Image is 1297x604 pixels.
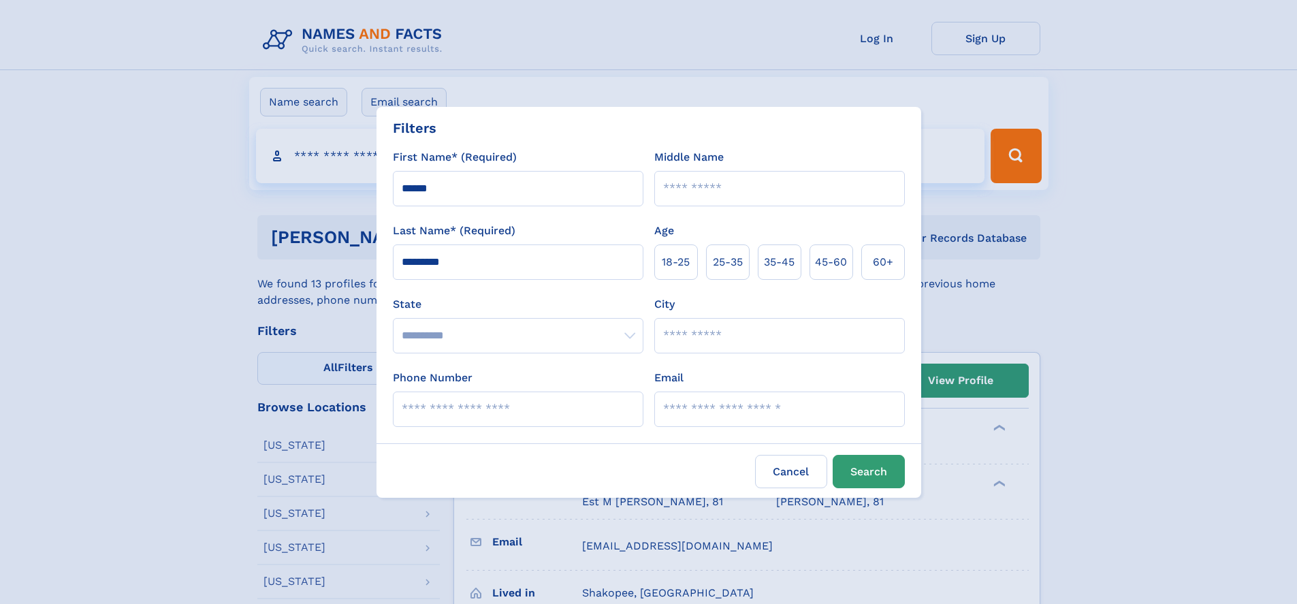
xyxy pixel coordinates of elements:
label: Cancel [755,455,827,488]
label: Age [654,223,674,239]
button: Search [833,455,905,488]
span: 45‑60 [815,254,847,270]
span: 25‑35 [713,254,743,270]
span: 35‑45 [764,254,795,270]
span: 18‑25 [662,254,690,270]
label: State [393,296,643,313]
label: Phone Number [393,370,473,386]
span: 60+ [873,254,893,270]
label: Last Name* (Required) [393,223,515,239]
label: First Name* (Required) [393,149,517,165]
label: City [654,296,675,313]
label: Middle Name [654,149,724,165]
div: Filters [393,118,436,138]
label: Email [654,370,684,386]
